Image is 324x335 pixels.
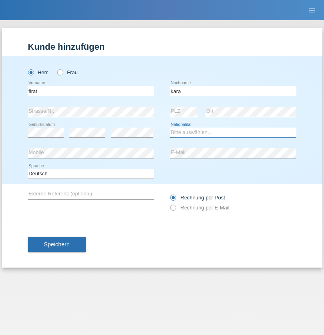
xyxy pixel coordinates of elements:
input: Rechnung per Post [170,195,175,205]
label: Herr [28,69,48,75]
label: Rechnung per Post [170,195,225,201]
i: menu [308,6,316,14]
span: Speichern [44,241,70,248]
label: Frau [57,69,78,75]
input: Rechnung per E-Mail [170,205,175,215]
button: Speichern [28,237,86,252]
h1: Kunde hinzufügen [28,42,296,52]
label: Rechnung per E-Mail [170,205,229,211]
a: menu [304,8,320,12]
input: Herr [28,69,33,75]
input: Frau [57,69,62,75]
